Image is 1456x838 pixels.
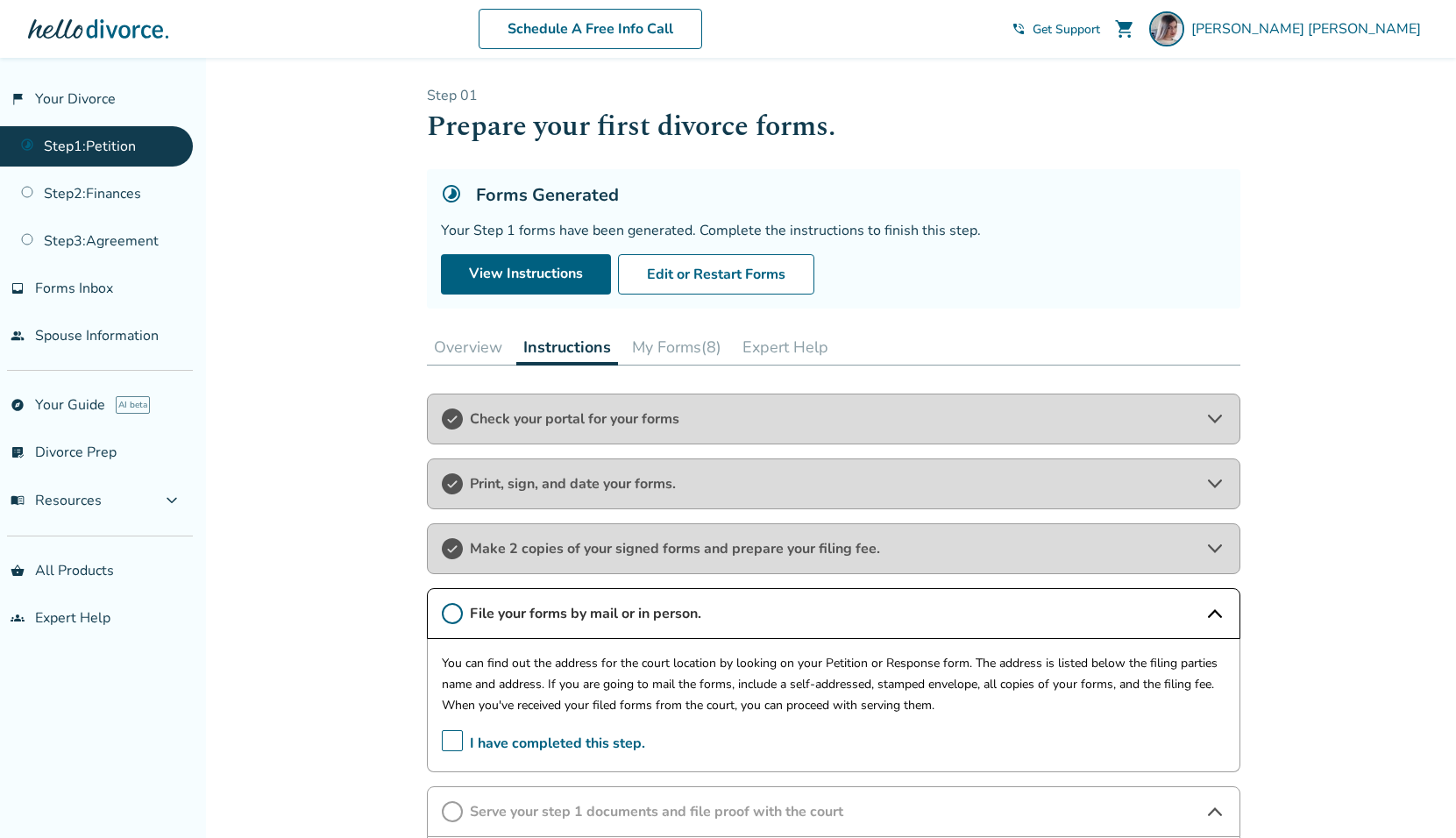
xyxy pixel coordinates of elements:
[11,398,25,412] span: explore
[161,490,182,511] span: expand_more
[1114,18,1135,39] span: shopping_cart
[470,539,1197,558] span: Make 2 copies of your signed forms and prepare your filing fee.
[11,494,25,508] span: menu_book
[35,279,113,298] span: Forms Inbox
[1033,21,1100,38] span: Get Support
[625,330,728,365] button: My Forms(8)
[735,330,835,365] button: Expert Help
[11,281,25,295] span: inbox
[470,474,1197,494] span: Print, sign, and date your forms.
[427,330,509,365] button: Overview
[11,611,25,625] span: groups
[427,86,1240,105] p: Step 0 1
[11,329,25,343] span: people
[1191,19,1428,39] span: [PERSON_NAME] [PERSON_NAME]
[442,730,645,757] span: I have completed this step.
[470,802,1197,821] span: Serve your step 1 documents and file proof with the court
[11,491,102,510] span: Resources
[1012,21,1100,38] a: phone_in_talkGet Support
[1149,11,1184,46] img: Rena Kamariotakis
[470,604,1197,623] span: File your forms by mail or in person.
[11,564,25,578] span: shopping_basket
[470,409,1197,429] span: Check your portal for your forms
[618,254,814,295] button: Edit or Restart Forms
[11,445,25,459] span: list_alt_check
[479,9,702,49] a: Schedule A Free Info Call
[11,92,25,106] span: flag_2
[1368,754,1456,838] iframe: Chat Widget
[1012,22,1026,36] span: phone_in_talk
[476,183,619,207] h5: Forms Generated
[427,105,1240,148] h1: Prepare your first divorce forms.
[442,653,1225,695] p: You can find out the address for the court location by looking on your Petition or Response form....
[116,396,150,414] span: AI beta
[441,254,611,295] a: View Instructions
[442,695,1225,716] p: When you've received your filed forms from the court, you can proceed with serving them.
[441,221,1226,240] div: Your Step 1 forms have been generated. Complete the instructions to finish this step.
[516,330,618,366] button: Instructions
